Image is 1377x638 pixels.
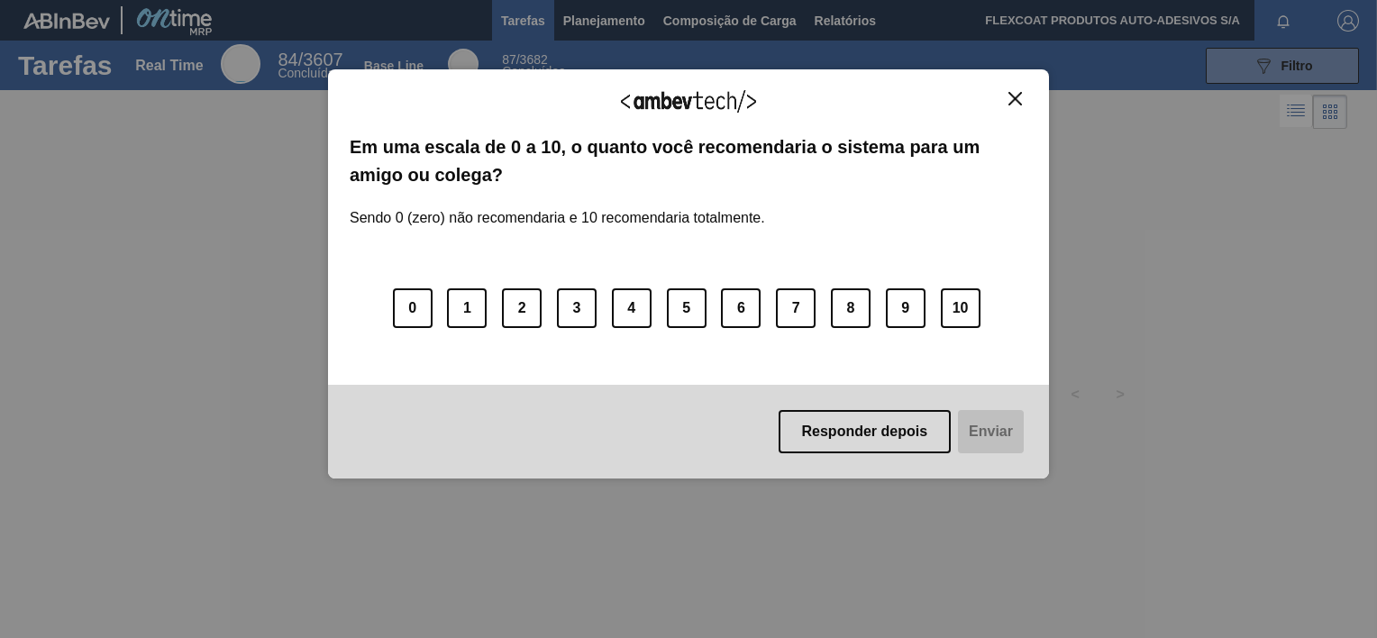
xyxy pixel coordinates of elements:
[350,133,1027,188] label: Em uma escala de 0 a 10, o quanto você recomendaria o sistema para um amigo ou colega?
[886,288,926,328] button: 9
[557,288,597,328] button: 3
[667,288,707,328] button: 5
[831,288,871,328] button: 8
[1008,92,1022,105] img: Close
[350,188,765,226] label: Sendo 0 (zero) não recomendaria e 10 recomendaria totalmente.
[721,288,761,328] button: 6
[776,288,816,328] button: 7
[941,288,980,328] button: 10
[612,288,652,328] button: 4
[621,90,756,113] img: Logo Ambevtech
[447,288,487,328] button: 1
[1003,91,1027,106] button: Close
[502,288,542,328] button: 2
[779,410,952,453] button: Responder depois
[393,288,433,328] button: 0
